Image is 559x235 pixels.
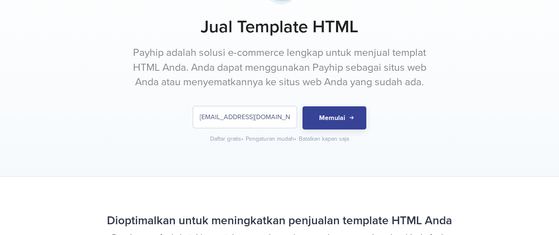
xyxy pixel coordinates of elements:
[319,114,345,122] font: Memulai
[246,135,294,142] font: Pengaturan mudah
[201,16,358,37] font: Jual Template HTML
[302,106,366,129] button: Memulai
[193,106,297,128] input: Masukkan alamat email Anda
[133,46,426,88] font: Payhip adalah solusi e-commerce lengkap untuk menjual templat HTML Anda. Anda dapat menggunakan P...
[241,135,243,142] font: •
[294,135,296,142] font: •
[299,135,349,142] font: Batalkan kapan saja
[107,213,452,228] font: Dioptimalkan untuk meningkatkan penjualan template HTML Anda
[210,135,241,142] font: Daftar gratis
